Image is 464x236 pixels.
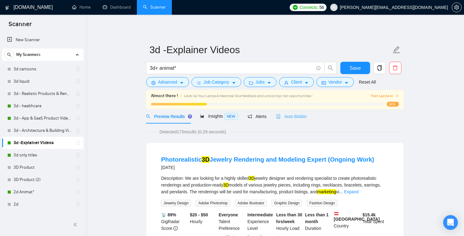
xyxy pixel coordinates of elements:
mark: 3D [202,156,210,163]
span: 24% [387,102,399,107]
span: 56 [319,4,324,11]
a: 3d liquid [14,75,72,88]
div: Duration [304,211,333,232]
button: copy [373,62,386,74]
button: barsJob Categorycaret-down [191,77,241,87]
span: edit [392,46,400,54]
span: ... [339,189,343,194]
span: Save [350,64,361,72]
span: search [146,114,150,119]
span: Level Up Your Laziza AI Matches! Give feedback and unlock top-tier opportunities ! [184,94,312,98]
button: delete [389,62,401,74]
a: homeHome [72,5,91,10]
span: Auto Bidder [276,114,307,119]
div: Country [333,211,362,232]
div: Experience Level [246,211,275,232]
span: Adobe Illustrator [235,200,267,206]
button: search [4,50,14,60]
span: folder [249,81,253,85]
span: double-left [73,222,79,228]
button: folderJobscaret-down [244,77,277,87]
span: Jewelry Design [161,200,191,206]
a: 3d - healthcare [14,100,72,112]
div: Hourly Load [275,211,304,232]
span: Advanced [158,79,177,85]
span: search [5,53,14,57]
span: info-circle [173,226,178,230]
a: 3d - App & SaaS Product Videos [14,112,72,124]
span: Jobs [256,79,265,85]
a: 3D Product (2) [14,174,72,186]
li: New Scanner [2,34,83,46]
span: Adobe Photoshop [196,200,230,206]
span: NEW [224,113,238,120]
span: Preview Results [146,114,190,119]
span: holder [75,116,80,121]
span: Insights [200,114,238,119]
span: holder [75,202,80,207]
div: Description: We are looking for a highly skilled jewelry designer and rendering specialist to cre... [161,175,389,195]
div: Tooltip anchor [187,114,193,119]
span: bars [197,81,201,85]
button: Save [340,62,370,74]
span: notification [248,114,252,119]
a: dashboardDashboard [103,5,131,10]
li: My Scanners [2,49,83,223]
button: Train Laziza AI [371,93,399,99]
span: holder [75,67,80,72]
span: Vendor [328,79,342,85]
a: 2d Animat* [14,186,72,198]
button: settingAdvancedcaret-down [146,77,189,87]
span: setting [151,81,156,85]
a: searchScanner [143,5,166,10]
img: logo [5,3,10,13]
span: right [395,94,399,98]
span: Connects: [300,4,318,11]
span: caret-down [304,81,309,85]
b: Everyone [219,212,238,217]
span: Job Category [203,79,229,85]
span: caret-down [267,81,271,85]
a: Photorealistic3DJewelry Rendering and Modeling Expert (Ongoing Work) [161,156,374,163]
mark: marketing [317,189,336,194]
span: holder [75,128,80,133]
a: New Scanner [7,34,79,46]
a: 2d [14,198,72,210]
a: 3d - Realistic Products & Renders [14,88,72,100]
span: Almost there ! [151,92,178,99]
a: setting [452,5,462,10]
span: holder [75,177,80,182]
a: Reset All [359,79,376,85]
div: Open Intercom Messenger [443,215,458,230]
a: 3d cartoons [14,63,72,75]
span: Detected 173 results (0.29 seconds) [155,128,230,135]
b: Intermediate [247,212,273,217]
span: copy [374,65,385,71]
b: $ 15.4k [362,212,376,217]
b: [GEOGRAPHIC_DATA] [334,211,380,222]
span: holder [75,153,80,158]
span: Alerts [248,114,267,119]
a: ChatGPT Prompt [14,210,72,223]
button: setting [452,2,462,12]
span: holder [75,190,80,195]
button: idcardVendorcaret-down [316,77,354,87]
mark: 3D [249,176,254,181]
span: holder [75,104,80,108]
div: Talent Preference [218,211,246,232]
a: 3d - Architecture & Building Visualization: [14,124,72,137]
a: 3d -Explainer Videos [14,137,72,149]
div: GigRadar Score [160,211,189,232]
span: delete [389,65,401,71]
mark: 3D [223,183,229,187]
span: Client [291,79,302,85]
span: robot [276,114,280,119]
span: search [325,65,336,71]
div: Hourly [189,211,218,232]
span: Scanner [4,20,37,33]
span: holder [75,140,80,145]
span: caret-down [232,81,236,85]
input: Search Freelance Jobs... [150,64,314,72]
button: userClientcaret-down [279,77,314,87]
